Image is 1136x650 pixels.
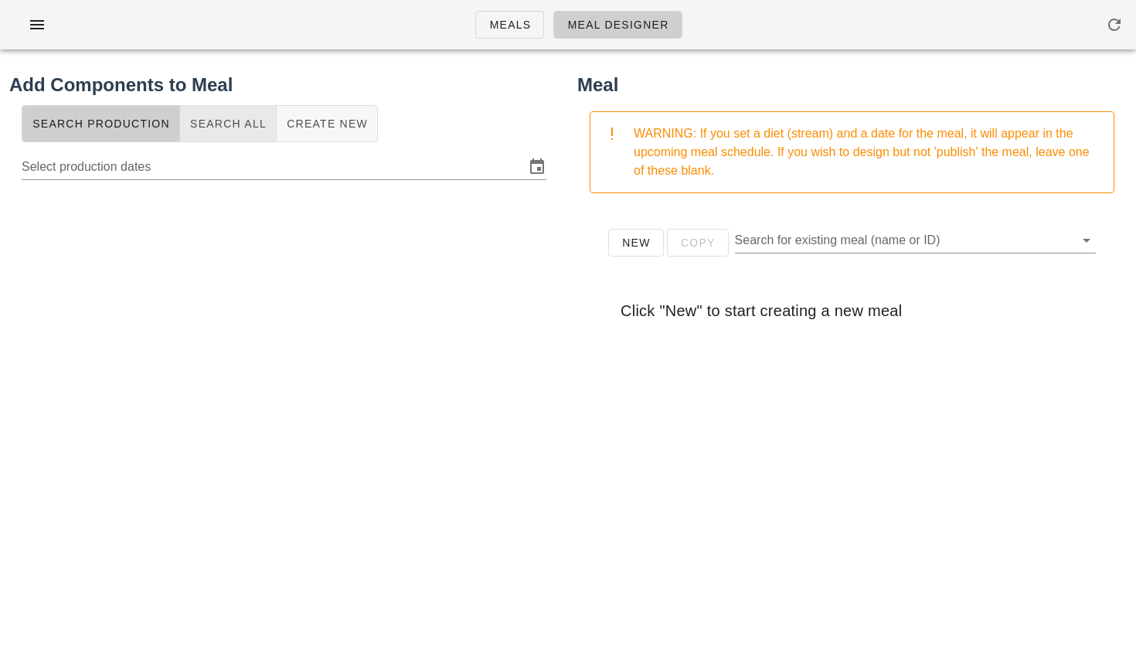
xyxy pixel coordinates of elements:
h2: Add Components to Meal [9,71,559,99]
span: Create New [286,117,368,130]
button: Search All [180,105,277,142]
h2: Meal [577,71,1127,99]
span: Search All [189,117,267,130]
span: Meal Designer [566,19,668,31]
div: WARNING: If you set a diet (stream) and a date for the meal, it will appear in the upcoming meal ... [634,124,1101,180]
div: Click "New" to start creating a new meal [608,286,1096,335]
span: New [621,237,651,249]
a: Meal Designer [553,11,682,39]
span: Meals [488,19,531,31]
button: Create New [277,105,378,142]
a: Meals [475,11,544,39]
span: Search Production [32,117,170,130]
button: Search Production [22,105,180,142]
button: New [608,229,664,257]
